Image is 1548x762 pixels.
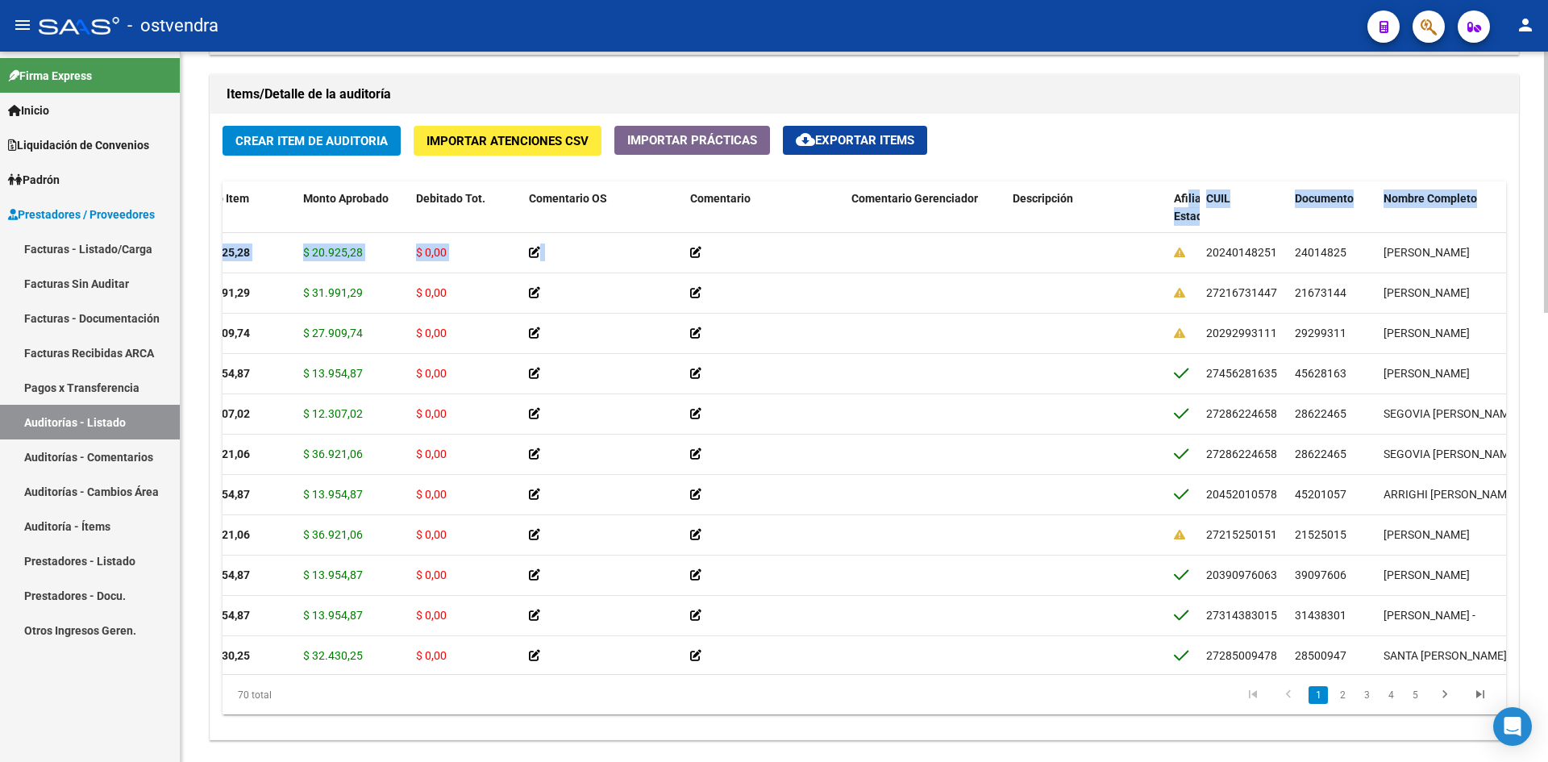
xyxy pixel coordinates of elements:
[416,448,447,460] span: $ 0,00
[1384,286,1470,299] span: [PERSON_NAME]
[416,407,447,420] span: $ 0,00
[414,126,601,156] button: Importar Atenciones CSV
[1354,681,1379,709] li: page 3
[1306,681,1330,709] li: page 1
[416,649,447,662] span: $ 0,00
[1206,364,1277,383] div: 27456281635
[1295,246,1346,259] span: 24014825
[303,448,363,460] span: $ 36.921,06
[1403,681,1427,709] li: page 5
[303,367,363,380] span: $ 13.954,87
[1295,528,1346,541] span: 21525015
[1516,15,1535,35] mat-icon: person
[1295,568,1346,581] span: 39097606
[1333,686,1352,704] a: 2
[1295,192,1354,205] span: Documento
[1309,686,1328,704] a: 1
[416,528,447,541] span: $ 0,00
[1006,181,1167,252] datatable-header-cell: Descripción
[127,8,218,44] span: - ostvendra
[1295,609,1346,622] span: 31438301
[303,649,363,662] span: $ 32.430,25
[1238,686,1268,704] a: go to first page
[1295,286,1346,299] span: 21673144
[303,528,363,541] span: $ 36.921,06
[1384,246,1470,259] span: [PERSON_NAME]
[1384,367,1470,380] span: [PERSON_NAME]
[627,133,757,148] span: Importar Prácticas
[845,181,1006,252] datatable-header-cell: Comentario Gerenciador
[416,327,447,339] span: $ 0,00
[690,192,751,205] span: Comentario
[783,126,927,155] button: Exportar Items
[8,67,92,85] span: Firma Express
[851,192,978,205] span: Comentario Gerenciador
[303,488,363,501] span: $ 13.954,87
[1295,367,1346,380] span: 45628163
[1288,181,1377,252] datatable-header-cell: Documento
[1206,445,1277,464] div: 27286224658
[1206,566,1277,585] div: 20390976063
[1384,568,1470,581] span: [PERSON_NAME]
[1295,448,1346,460] span: 28622465
[1167,181,1200,252] datatable-header-cell: Afiliado Estado
[8,206,155,223] span: Prestadores / Proveedores
[1206,647,1277,665] div: 27285009478
[1381,686,1400,704] a: 4
[303,192,389,205] span: Monto Aprobado
[1377,181,1538,252] datatable-header-cell: Nombre Completo
[1384,609,1475,622] span: [PERSON_NAME] -
[1295,327,1346,339] span: 29299311
[1295,649,1346,662] span: 28500947
[8,136,149,154] span: Liquidación de Convenios
[303,327,363,339] span: $ 27.909,74
[416,192,485,205] span: Debitado Tot.
[1330,681,1354,709] li: page 2
[1273,686,1304,704] a: go to previous page
[1295,488,1346,501] span: 45201057
[223,126,401,156] button: Crear Item de Auditoria
[427,134,589,148] span: Importar Atenciones CSV
[1206,485,1277,504] div: 20452010578
[1384,327,1470,339] span: [PERSON_NAME]
[1174,192,1214,223] span: Afiliado Estado
[303,568,363,581] span: $ 13.954,87
[1465,686,1496,704] a: go to last page
[416,488,447,501] span: $ 0,00
[184,181,297,252] datatable-header-cell: Monto Item
[522,181,684,252] datatable-header-cell: Comentario OS
[303,246,363,259] span: $ 20.925,28
[8,102,49,119] span: Inicio
[1384,528,1470,541] span: [PERSON_NAME]
[1493,707,1532,746] div: Open Intercom Messenger
[1357,686,1376,704] a: 3
[223,675,476,715] div: 70 total
[1206,526,1277,544] div: 27215250151
[235,134,388,148] span: Crear Item de Auditoria
[684,181,845,252] datatable-header-cell: Comentario
[1200,181,1288,252] datatable-header-cell: CUIL
[1384,649,1507,662] span: SANTA [PERSON_NAME]
[529,192,607,205] span: Comentario OS
[416,367,447,380] span: $ 0,00
[416,286,447,299] span: $ 0,00
[297,181,410,252] datatable-header-cell: Monto Aprobado
[410,181,522,252] datatable-header-cell: Debitado Tot.
[1206,324,1277,343] div: 20292993111
[227,81,1502,107] h1: Items/Detalle de la auditoría
[1013,192,1073,205] span: Descripción
[1379,681,1403,709] li: page 4
[1206,244,1277,262] div: 20240148251
[796,133,914,148] span: Exportar Items
[1206,284,1277,302] div: 27216731447
[13,15,32,35] mat-icon: menu
[1384,488,1517,501] span: ARRIGHI [PERSON_NAME]
[416,246,447,259] span: $ 0,00
[796,130,815,149] mat-icon: cloud_download
[416,609,447,622] span: $ 0,00
[8,171,60,189] span: Padrón
[1295,407,1346,420] span: 28622465
[1384,192,1477,205] span: Nombre Completo
[303,609,363,622] span: $ 13.954,87
[1206,192,1230,205] span: CUIL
